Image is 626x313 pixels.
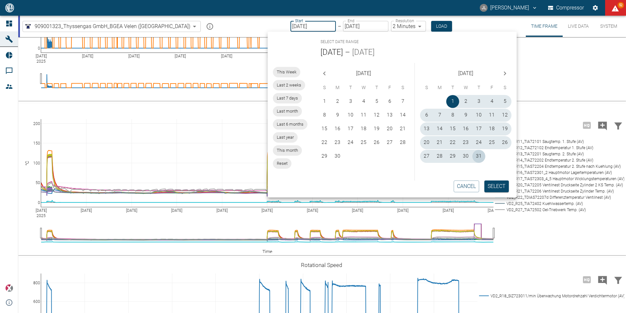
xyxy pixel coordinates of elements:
button: 2 [459,95,472,108]
button: Select [484,180,509,192]
button: 1 [318,95,331,108]
div: This Week [273,67,300,77]
button: 17 [472,122,485,135]
button: 16 [331,122,344,135]
span: Last year [273,134,298,141]
h5: – [343,47,352,58]
span: Monday [434,81,446,94]
button: 9 [459,109,472,122]
button: Settings [589,2,601,14]
button: 19 [370,122,383,135]
button: 11 [357,109,370,122]
button: 10 [472,109,485,122]
div: Last year [273,132,298,143]
span: Saturday [397,81,409,94]
button: 12 [498,109,511,122]
input: MM/DD/YYYY [343,21,388,32]
button: 24 [344,136,357,149]
button: ai-cas@nea-x.net [479,2,539,14]
img: logo [5,3,15,12]
button: 15 [318,122,331,135]
span: Thursday [473,81,485,94]
span: Tuesday [447,81,459,94]
button: 7 [433,109,446,122]
button: 28 [396,136,409,149]
button: Filter Chart Data [610,271,626,288]
button: 14 [433,122,446,135]
span: This Week [273,69,300,75]
button: 20 [420,136,433,149]
button: 8 [446,109,459,122]
span: Wednesday [358,81,369,94]
span: Wednesday [460,81,472,94]
button: 4 [357,95,370,108]
button: 16 [459,122,472,135]
button: [DATE] [352,47,375,58]
span: Friday [486,81,498,94]
button: 29 [446,150,459,163]
button: 9 [331,109,344,122]
label: End [348,18,354,23]
button: 14 [396,109,409,122]
span: [DATE] [321,47,343,58]
div: Reset [273,158,291,169]
div: JL [480,4,488,12]
button: 8 [318,109,331,122]
span: Thursday [371,81,383,94]
button: 3 [344,95,357,108]
span: Last 7 days [273,95,302,102]
button: 23 [331,136,344,149]
label: Start [295,18,303,23]
div: This month [273,145,302,156]
button: 3 [472,95,485,108]
span: Last 6 months [273,121,307,128]
button: 4 [485,95,498,108]
button: 13 [420,122,433,135]
button: 25 [357,136,370,149]
button: 20 [383,122,396,135]
button: 26 [370,136,383,149]
button: 1 [446,95,459,108]
button: 23 [459,136,472,149]
button: Load [431,21,452,32]
button: Previous month [318,67,331,80]
button: Time Frame [526,16,563,37]
button: 30 [331,150,344,163]
span: This month [273,147,302,154]
button: Next month [498,67,511,80]
span: Saturday [499,81,511,94]
button: 13 [383,109,396,122]
button: mission info [203,20,216,33]
button: 17 [344,122,357,135]
button: 29 [318,150,331,163]
button: 27 [420,150,433,163]
button: 25 [485,136,498,149]
button: 5 [498,95,511,108]
div: Last 2 weeks [273,80,305,90]
button: System [594,16,623,37]
div: 2 Minutes [391,21,426,32]
button: 11 [485,109,498,122]
input: MM/DD/YYYY [290,21,336,32]
button: 2 [331,95,344,108]
button: 24 [472,136,485,149]
span: Last month [273,108,302,115]
span: Friday [384,81,396,94]
span: Select date range [321,37,359,47]
button: 7 [396,95,409,108]
button: Add comment [595,271,610,288]
button: Compressor [547,2,586,14]
p: – [338,23,341,30]
button: 22 [318,136,331,149]
div: Last 7 days [273,93,302,103]
button: 28 [433,150,446,163]
span: Monday [332,81,343,94]
button: Live Data [563,16,594,37]
span: Sunday [319,81,330,94]
button: 5 [370,95,383,108]
span: High Resolution only available for periods of <3 days [579,276,595,282]
button: 15 [446,122,459,135]
button: 30 [459,150,472,163]
button: Add comment [595,117,610,134]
